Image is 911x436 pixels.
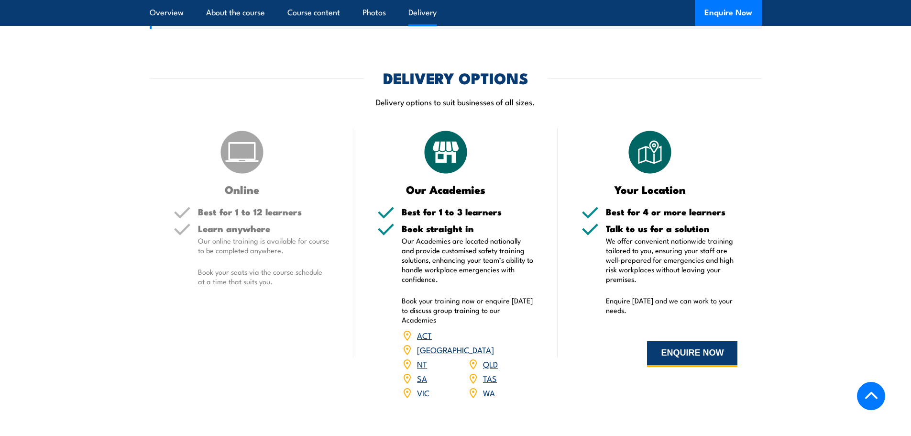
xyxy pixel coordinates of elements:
p: Book your seats via the course schedule at a time that suits you. [198,267,330,286]
a: WA [483,387,495,398]
a: TAS [483,372,497,384]
h5: Best for 1 to 12 learners [198,207,330,216]
a: QLD [483,358,498,369]
h5: Best for 1 to 3 learners [402,207,534,216]
h5: Best for 4 or more learners [606,207,738,216]
p: Our Academies are located nationally and provide customised safety training solutions, enhancing ... [402,236,534,284]
h5: Book straight in [402,224,534,233]
h2: DELIVERY OPTIONS [383,71,528,84]
h3: Our Academies [377,184,515,195]
a: VIC [417,387,429,398]
h3: Online [174,184,311,195]
a: SA [417,372,427,384]
p: Enquire [DATE] and we can work to your needs. [606,296,738,315]
a: [GEOGRAPHIC_DATA] [417,344,494,355]
h3: Your Location [582,184,719,195]
h5: Talk to us for a solution [606,224,738,233]
p: Delivery options to suit businesses of all sizes. [150,96,762,107]
button: ENQUIRE NOW [647,341,737,367]
h5: Learn anywhere [198,224,330,233]
a: ACT [417,329,432,341]
a: NT [417,358,427,369]
p: Our online training is available for course to be completed anywhere. [198,236,330,255]
p: Book your training now or enquire [DATE] to discuss group training to our Academies [402,296,534,324]
p: We offer convenient nationwide training tailored to you, ensuring your staff are well-prepared fo... [606,236,738,284]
